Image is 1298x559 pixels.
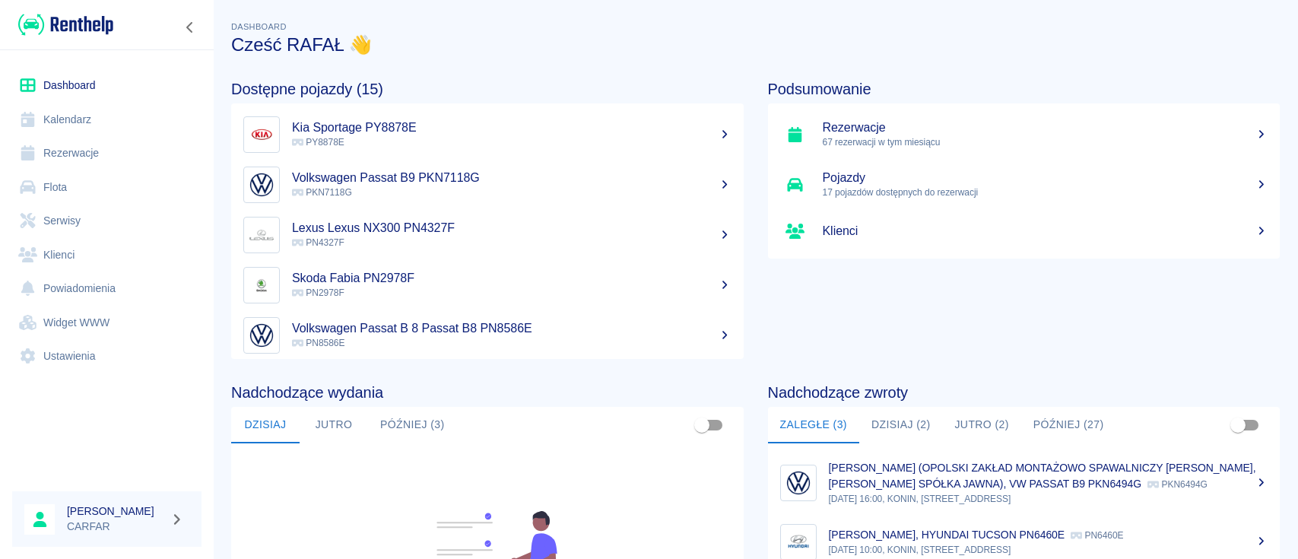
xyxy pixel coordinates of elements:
button: Później (27) [1021,407,1116,443]
img: Image [247,120,276,149]
a: Rezerwacje67 rezerwacji w tym miesiącu [768,110,1281,160]
span: Pokaż przypisane tylko do mnie [687,411,716,440]
h5: Pojazdy [823,170,1268,186]
a: Klienci [12,238,202,272]
p: [DATE] 16:00, KONIN, [STREET_ADDRESS] [829,492,1268,506]
button: Jutro [300,407,368,443]
span: Pokaż przypisane tylko do mnie [1223,411,1252,440]
a: Serwisy [12,204,202,238]
a: Ustawienia [12,339,202,373]
button: Później (3) [368,407,457,443]
h5: Lexus Lexus NX300 PN4327F [292,221,732,236]
img: Image [247,221,276,249]
a: ImageVolkswagen Passat B 8 Passat B8 PN8586E PN8586E [231,310,744,360]
a: Dashboard [12,68,202,103]
a: Pojazdy17 pojazdów dostępnych do rezerwacji [768,160,1281,210]
h5: Klienci [823,224,1268,239]
p: CARFAR [67,519,164,535]
span: PN4327F [292,237,344,248]
button: Jutro (2) [942,407,1020,443]
h4: Podsumowanie [768,80,1281,98]
span: Dashboard [231,22,287,31]
a: Powiadomienia [12,272,202,306]
p: PN6460E [1071,530,1123,541]
button: Dzisiaj [231,407,300,443]
img: Image [784,528,813,557]
p: 17 pojazdów dostępnych do rezerwacji [823,186,1268,199]
h5: Volkswagen Passat B9 PKN7118G [292,170,732,186]
button: Zwiń nawigację [179,17,202,37]
p: [PERSON_NAME], HYUNDAI TUCSON PN6460E [829,529,1065,541]
h5: Skoda Fabia PN2978F [292,271,732,286]
img: Image [247,271,276,300]
a: ImageVolkswagen Passat B9 PKN7118G PKN7118G [231,160,744,210]
h3: Cześć RAFAŁ 👋 [231,34,1280,56]
a: Rezerwacje [12,136,202,170]
img: Image [247,170,276,199]
p: [DATE] 10:00, KONIN, [STREET_ADDRESS] [829,543,1268,557]
a: ImageLexus Lexus NX300 PN4327F PN4327F [231,210,744,260]
h4: Dostępne pojazdy (15) [231,80,744,98]
a: ImageSkoda Fabia PN2978F PN2978F [231,260,744,310]
span: PY8878E [292,137,344,148]
a: Renthelp logo [12,12,113,37]
button: Zaległe (3) [768,407,859,443]
a: Flota [12,170,202,205]
h5: Kia Sportage PY8878E [292,120,732,135]
h4: Nadchodzące wydania [231,383,744,402]
span: PN8586E [292,338,344,348]
h6: [PERSON_NAME] [67,503,164,519]
p: 67 rezerwacji w tym miesiącu [823,135,1268,149]
a: Image[PERSON_NAME] (OPOLSKI ZAKŁAD MONTAŻOWO SPAWALNICZY [PERSON_NAME], [PERSON_NAME] SPÓŁKA JAWN... [768,449,1281,516]
p: [PERSON_NAME] (OPOLSKI ZAKŁAD MONTAŻOWO SPAWALNICZY [PERSON_NAME], [PERSON_NAME] SPÓŁKA JAWNA), V... [829,462,1256,490]
a: Kalendarz [12,103,202,137]
h5: Volkswagen Passat B 8 Passat B8 PN8586E [292,321,732,336]
a: ImageKia Sportage PY8878E PY8878E [231,110,744,160]
h4: Nadchodzące zwroty [768,383,1281,402]
button: Dzisiaj (2) [859,407,943,443]
img: Image [247,321,276,350]
img: Image [784,468,813,497]
h5: Rezerwacje [823,120,1268,135]
p: PKN6494G [1147,479,1208,490]
a: Widget WWW [12,306,202,340]
span: PN2978F [292,287,344,298]
img: Renthelp logo [18,12,113,37]
a: Klienci [768,210,1281,253]
span: PKN7118G [292,187,352,198]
